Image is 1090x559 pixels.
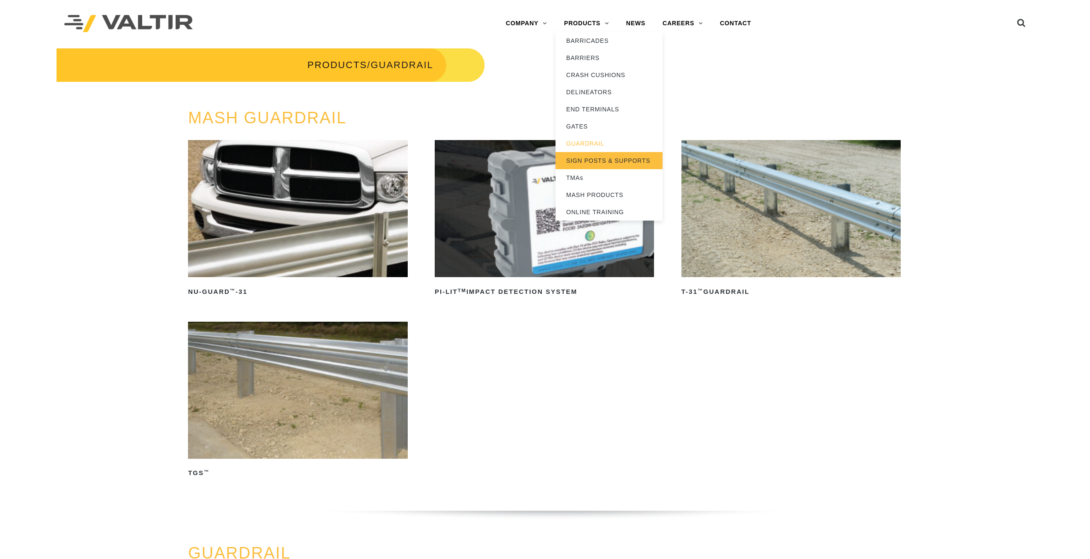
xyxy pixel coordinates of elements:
a: PI-LITTMImpact Detection System [435,140,654,299]
a: NU-GUARD™-31 [188,140,407,299]
a: GUARDRAIL [555,135,663,152]
a: PRODUCTS [555,15,618,32]
span: GUARDRAIL [370,60,433,70]
a: DELINEATORS [555,84,663,101]
a: MASH PRODUCTS [555,186,663,203]
a: PRODUCTS [308,60,367,70]
a: T-31™Guardrail [681,140,901,299]
sup: ™ [698,288,703,293]
h2: NU-GUARD -31 [188,285,407,299]
a: CONTACT [711,15,760,32]
a: CAREERS [654,15,711,32]
a: MASH GUARDRAIL [188,109,346,127]
a: BARRIERS [555,49,663,66]
sup: TM [458,288,466,293]
h2: TGS [188,466,407,480]
sup: ™ [230,288,236,293]
a: CRASH CUSHIONS [555,66,663,84]
a: NEWS [618,15,654,32]
img: Valtir [64,15,193,33]
a: BARRICADES [555,32,663,49]
a: COMPANY [497,15,555,32]
a: TMAs [555,169,663,186]
a: GATES [555,118,663,135]
sup: ™ [204,469,209,474]
a: SIGN POSTS & SUPPORTS [555,152,663,169]
h2: PI-LIT Impact Detection System [435,285,654,299]
h2: T-31 Guardrail [681,285,901,299]
a: ONLINE TRAINING [555,203,663,221]
a: TGS™ [188,322,407,480]
a: END TERMINALS [555,101,663,118]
